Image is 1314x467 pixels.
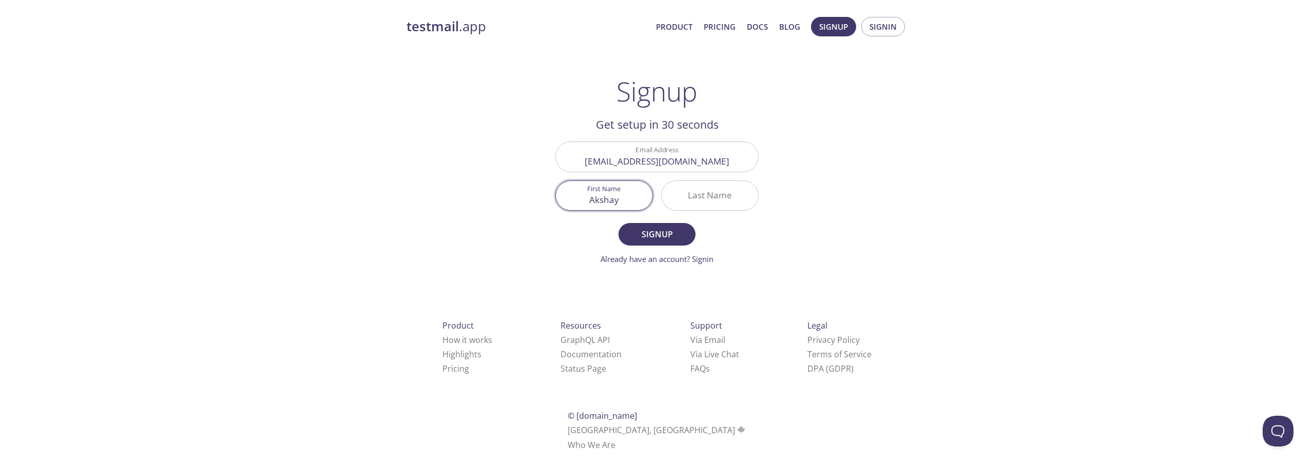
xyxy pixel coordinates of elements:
[819,20,848,33] span: Signup
[1263,416,1293,446] iframe: Help Scout Beacon - Open
[568,410,637,421] span: © [DOMAIN_NAME]
[568,424,747,436] span: [GEOGRAPHIC_DATA], [GEOGRAPHIC_DATA]
[561,334,610,346] a: GraphQL API
[807,363,854,374] a: DPA (GDPR)
[807,320,827,331] span: Legal
[442,334,492,346] a: How it works
[442,320,474,331] span: Product
[811,17,856,36] button: Signup
[630,227,684,241] span: Signup
[616,76,698,107] h1: Signup
[690,334,725,346] a: Via Email
[601,254,713,264] a: Already have an account? Signin
[869,20,897,33] span: Signin
[861,17,905,36] button: Signin
[561,363,606,374] a: Status Page
[690,363,710,374] a: FAQ
[407,17,459,35] strong: testmail
[568,439,615,451] a: Who We Are
[706,363,710,374] span: s
[690,320,722,331] span: Support
[442,363,469,374] a: Pricing
[807,334,860,346] a: Privacy Policy
[747,20,768,33] a: Docs
[690,349,739,360] a: Via Live Chat
[807,349,872,360] a: Terms of Service
[407,18,648,35] a: testmail.app
[619,223,695,246] button: Signup
[704,20,736,33] a: Pricing
[561,320,601,331] span: Resources
[555,116,759,133] h2: Get setup in 30 seconds
[442,349,481,360] a: Highlights
[656,20,692,33] a: Product
[779,20,800,33] a: Blog
[561,349,622,360] a: Documentation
